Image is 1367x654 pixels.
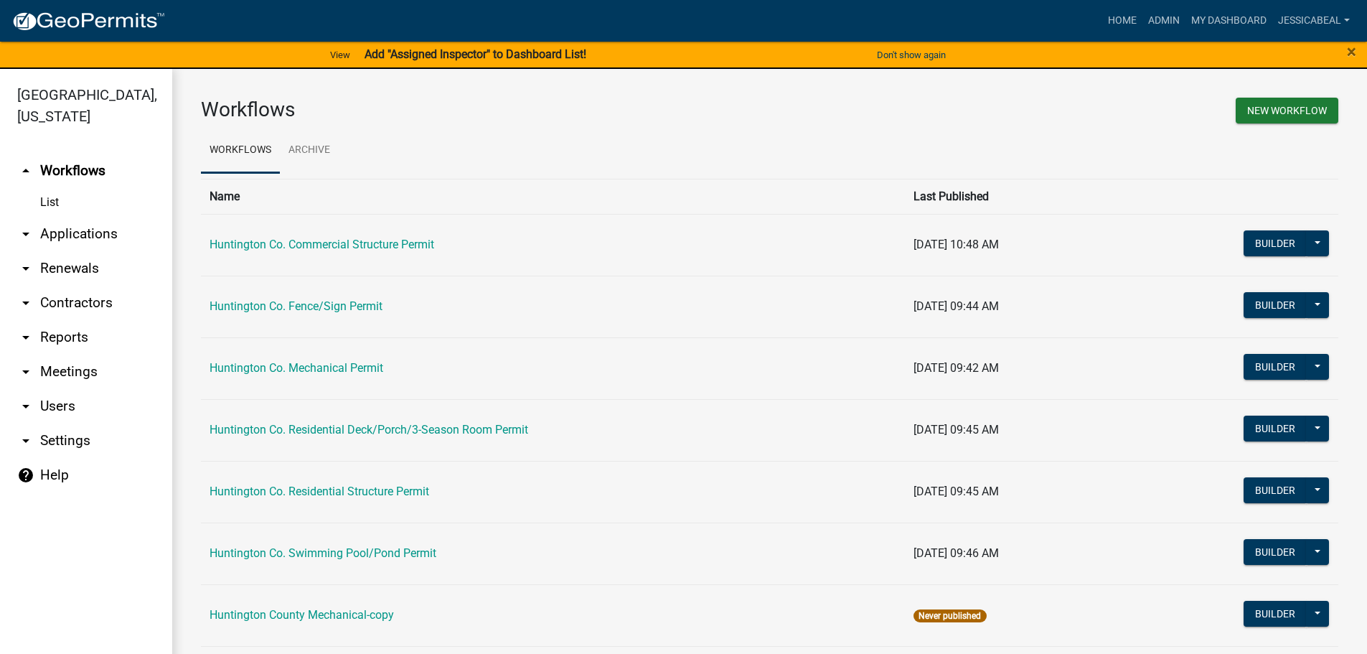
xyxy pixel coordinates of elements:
[1236,98,1338,123] button: New Workflow
[1347,43,1356,60] button: Close
[913,361,999,375] span: [DATE] 09:42 AM
[1102,7,1142,34] a: Home
[1244,539,1307,565] button: Builder
[1244,477,1307,503] button: Builder
[913,299,999,313] span: [DATE] 09:44 AM
[905,179,1120,214] th: Last Published
[1142,7,1185,34] a: Admin
[210,361,383,375] a: Huntington Co. Mechanical Permit
[17,162,34,179] i: arrow_drop_up
[913,485,999,498] span: [DATE] 09:45 AM
[17,329,34,346] i: arrow_drop_down
[365,47,586,61] strong: Add "Assigned Inspector" to Dashboard List!
[1272,7,1356,34] a: JessicaBeal
[17,467,34,484] i: help
[210,546,436,560] a: Huntington Co. Swimming Pool/Pond Permit
[17,294,34,312] i: arrow_drop_down
[913,423,999,436] span: [DATE] 09:45 AM
[17,260,34,277] i: arrow_drop_down
[210,423,528,436] a: Huntington Co. Residential Deck/Porch/3-Season Room Permit
[17,432,34,449] i: arrow_drop_down
[1347,42,1356,62] span: ×
[17,363,34,380] i: arrow_drop_down
[913,546,999,560] span: [DATE] 09:46 AM
[201,179,905,214] th: Name
[913,238,999,251] span: [DATE] 10:48 AM
[1244,354,1307,380] button: Builder
[324,43,356,67] a: View
[210,238,434,251] a: Huntington Co. Commercial Structure Permit
[1244,230,1307,256] button: Builder
[210,299,382,313] a: Huntington Co. Fence/Sign Permit
[210,608,394,622] a: Huntington County Mechanical-copy
[1244,601,1307,627] button: Builder
[17,225,34,243] i: arrow_drop_down
[1244,292,1307,318] button: Builder
[210,485,429,498] a: Huntington Co. Residential Structure Permit
[1185,7,1272,34] a: My Dashboard
[201,98,759,122] h3: Workflows
[17,398,34,415] i: arrow_drop_down
[280,128,339,174] a: Archive
[871,43,952,67] button: Don't show again
[201,128,280,174] a: Workflows
[913,609,986,622] span: Never published
[1244,416,1307,442] button: Builder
